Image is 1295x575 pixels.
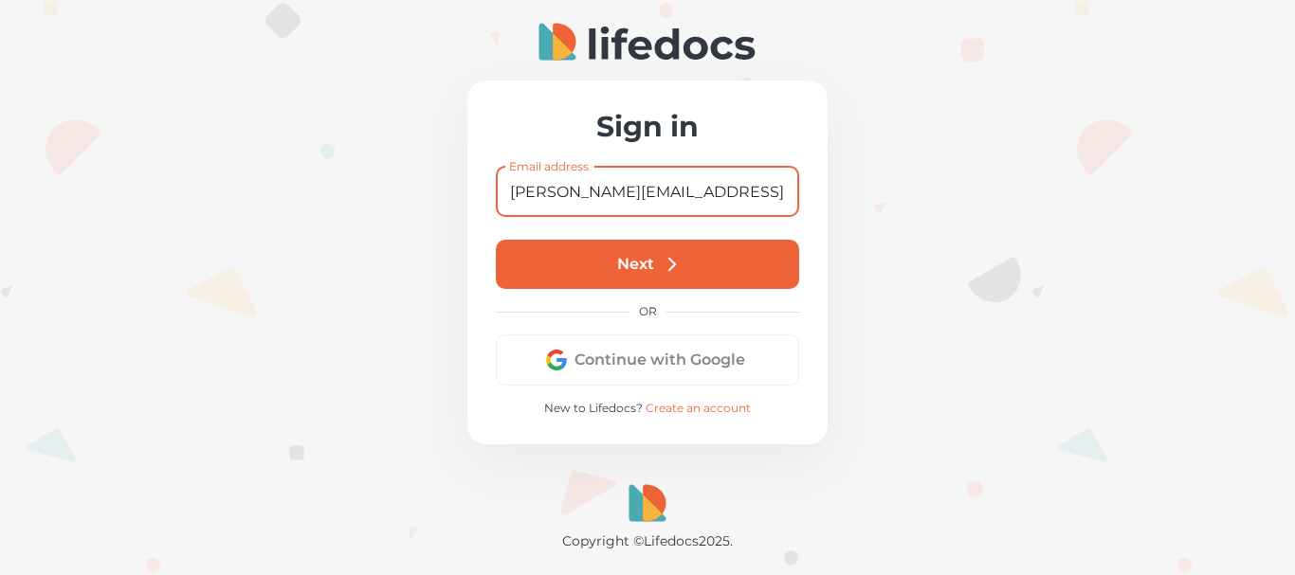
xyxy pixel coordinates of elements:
h2: Sign in [496,109,799,144]
a: Create an account [646,401,751,415]
button: Continue with Google [496,334,799,386]
button: Next [496,240,799,289]
p: OR [639,304,657,319]
label: Email address [509,158,589,174]
p: New to Lifedocs? [496,401,799,416]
